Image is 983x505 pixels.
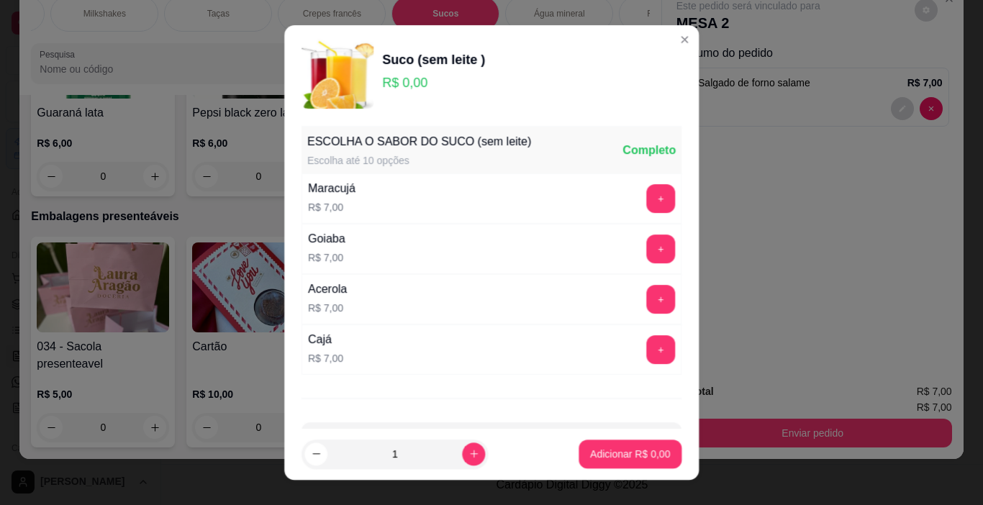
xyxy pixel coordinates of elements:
p: R$ 0,00 [382,73,485,93]
div: ESCOLHA O SABOR DO SUCO (sem leite) [307,133,531,150]
button: Adicionar R$ 0,00 [579,440,681,468]
div: Maracujá [308,180,355,197]
button: decrease-product-quantity [304,442,327,465]
p: Adicionar R$ 0,00 [590,447,670,461]
div: Suco (sem leite ) [382,50,485,70]
div: Escolha até 10 opções [307,153,531,168]
button: Close [673,28,696,51]
div: Cajá [308,331,343,348]
button: add [646,285,675,314]
img: product-image [302,37,373,109]
p: R$ 7,00 [308,250,345,265]
div: Acerola [308,281,347,298]
div: Completo [622,142,676,159]
p: R$ 7,00 [308,301,347,315]
div: Goiaba [308,230,345,247]
p: R$ 7,00 [308,200,355,214]
button: add [646,235,675,263]
button: add [646,335,675,364]
button: add [646,184,675,213]
p: R$ 7,00 [308,351,343,365]
button: increase-product-quantity [462,442,485,465]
